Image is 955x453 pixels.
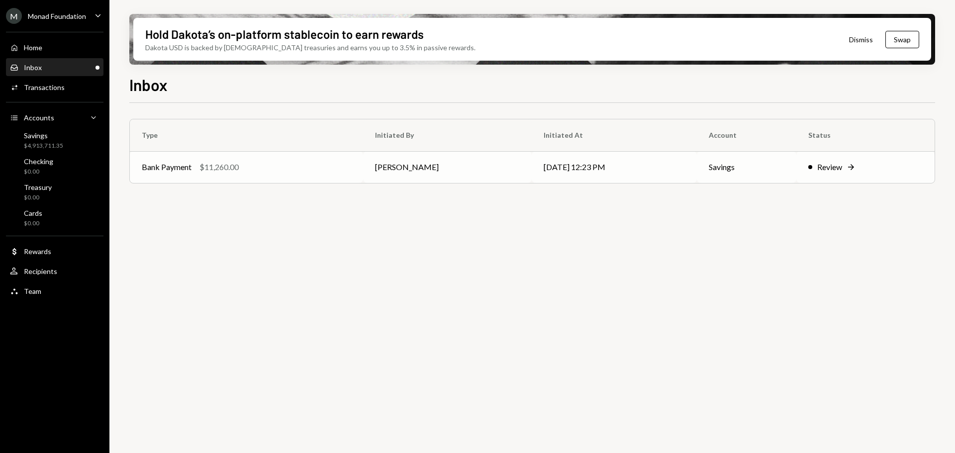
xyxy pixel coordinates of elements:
div: Checking [24,157,53,166]
a: Team [6,282,103,300]
div: $4,913,711.35 [24,142,63,150]
div: Recipients [24,267,57,275]
a: Accounts [6,108,103,126]
div: Bank Payment [142,161,191,173]
div: Hold Dakota’s on-platform stablecoin to earn rewards [145,26,424,42]
div: Inbox [24,63,42,72]
a: Rewards [6,242,103,260]
div: Transactions [24,83,65,91]
td: [PERSON_NAME] [363,151,532,183]
td: Savings [697,151,797,183]
a: Checking$0.00 [6,154,103,178]
th: Initiated By [363,119,532,151]
a: Cards$0.00 [6,206,103,230]
div: Monad Foundation [28,12,86,20]
div: $0.00 [24,219,42,228]
div: $0.00 [24,168,53,176]
a: Inbox [6,58,103,76]
button: Dismiss [837,28,885,51]
div: $11,260.00 [199,161,239,173]
th: Initiated At [532,119,697,151]
th: Status [796,119,935,151]
div: Review [817,161,842,173]
td: [DATE] 12:23 PM [532,151,697,183]
div: Savings [24,131,63,140]
a: Recipients [6,262,103,280]
a: Home [6,38,103,56]
div: $0.00 [24,193,52,202]
div: M [6,8,22,24]
div: Treasury [24,183,52,191]
h1: Inbox [129,75,168,94]
div: Home [24,43,42,52]
button: Swap [885,31,919,48]
div: Rewards [24,247,51,256]
a: Transactions [6,78,103,96]
th: Account [697,119,797,151]
div: Cards [24,209,42,217]
div: Accounts [24,113,54,122]
a: Savings$4,913,711.35 [6,128,103,152]
div: Dakota USD is backed by [DEMOGRAPHIC_DATA] treasuries and earns you up to 3.5% in passive rewards. [145,42,476,53]
a: Treasury$0.00 [6,180,103,204]
div: Team [24,287,41,295]
th: Type [130,119,363,151]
